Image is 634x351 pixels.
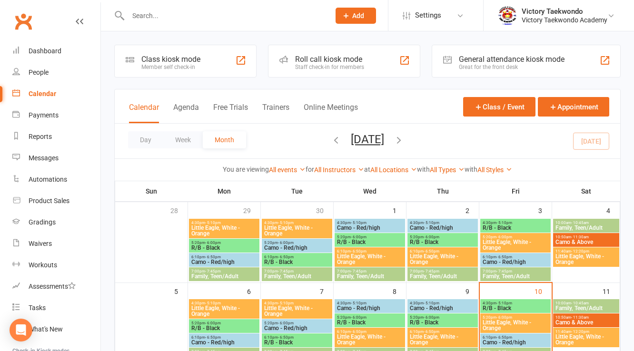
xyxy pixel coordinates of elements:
[482,225,549,231] span: R/B - Black
[555,305,617,311] span: Family, Teen/Adult
[12,147,100,169] a: Messages
[174,283,188,299] div: 5
[205,301,221,305] span: - 5:10pm
[409,269,476,273] span: 7:00pm
[295,64,364,70] div: Staff check-in for members
[482,235,549,239] span: 5:20pm
[11,10,35,33] a: Clubworx
[264,273,330,279] span: Family, Teen/Adult
[316,202,333,218] div: 30
[496,221,512,225] span: - 5:10pm
[141,55,200,64] div: Class kiosk mode
[496,335,512,340] span: - 6:50pm
[409,239,476,245] span: R/B - Black
[278,221,294,225] span: - 5:10pm
[337,221,403,225] span: 4:30pm
[482,320,549,331] span: Little Eagle, White - Orange
[337,249,403,253] span: 6:10pm
[205,335,221,340] span: - 6:50pm
[264,259,330,265] span: R/B - Black
[336,8,376,24] button: Add
[334,181,406,201] th: Wed
[571,221,589,225] span: - 10:45am
[337,315,403,320] span: 5:20pm
[213,103,248,123] button: Free Trials
[522,7,607,16] div: Victory Taekwondo
[351,221,367,225] span: - 5:10pm
[496,255,512,259] span: - 6:50pm
[191,301,258,305] span: 4:30pm
[337,239,403,245] span: R/B - Black
[191,269,258,273] span: 7:00pm
[29,240,52,247] div: Waivers
[571,330,589,334] span: - 12:20pm
[264,241,330,245] span: 5:20pm
[29,325,63,333] div: What's New
[409,225,476,231] span: Camo - Red/high
[370,166,417,174] a: All Locations
[482,239,549,251] span: Little Eagle, White - Orange
[424,235,439,239] span: - 6:00pm
[29,90,56,97] div: Calendar
[191,325,258,331] span: R/B - Black
[264,245,330,251] span: Camo - Red/high
[264,325,330,331] span: Camo - Red/high
[409,301,476,305] span: 4:30pm
[320,283,333,299] div: 7
[29,304,46,312] div: Tasks
[12,276,100,297] a: Assessments
[205,221,221,225] span: - 5:10pm
[393,283,406,299] div: 8
[538,97,609,117] button: Appointment
[424,221,439,225] span: - 5:10pm
[191,259,258,265] span: Camo - Red/high
[555,301,617,305] span: 10:00am
[351,269,367,273] span: - 7:45pm
[459,55,565,64] div: General attendance kiosk mode
[128,131,163,148] button: Day
[12,190,100,212] a: Product Sales
[29,218,56,226] div: Gradings
[141,64,200,70] div: Member self check-in
[409,305,476,311] span: Camo - Red/high
[278,241,294,245] span: - 6:00pm
[29,175,67,183] div: Automations
[264,301,330,305] span: 4:30pm
[12,233,100,254] a: Waivers
[12,254,100,276] a: Workouts
[479,181,552,201] th: Fri
[337,301,403,305] span: 4:30pm
[295,55,364,64] div: Roll call kiosk mode
[264,255,330,259] span: 6:10pm
[188,181,261,201] th: Mon
[262,103,289,123] button: Trainers
[351,249,367,253] span: - 6:50pm
[351,235,367,239] span: - 6:00pm
[406,181,479,201] th: Thu
[205,269,221,273] span: - 7:45pm
[191,241,258,245] span: 5:20pm
[304,103,358,123] button: Online Meetings
[223,166,269,173] strong: You are viewing
[278,321,294,325] span: - 6:00pm
[482,273,549,279] span: Family, Teen/Adult
[466,283,479,299] div: 9
[409,315,476,320] span: 5:20pm
[125,9,323,22] input: Search...
[409,320,476,325] span: R/B - Black
[415,5,441,26] span: Settings
[424,315,439,320] span: - 6:00pm
[571,235,589,239] span: - 11:30am
[351,133,384,146] button: [DATE]
[555,239,617,245] span: Camo & Above
[424,330,439,334] span: - 6:50pm
[555,221,617,225] span: 10:00am
[29,111,59,119] div: Payments
[555,253,617,265] span: Little Eagle, White - Orange
[482,221,549,225] span: 4:30pm
[417,166,430,173] strong: with
[409,249,476,253] span: 6:10pm
[555,320,617,325] span: Camo & Above
[571,315,589,320] span: - 11:30am
[552,181,620,201] th: Sat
